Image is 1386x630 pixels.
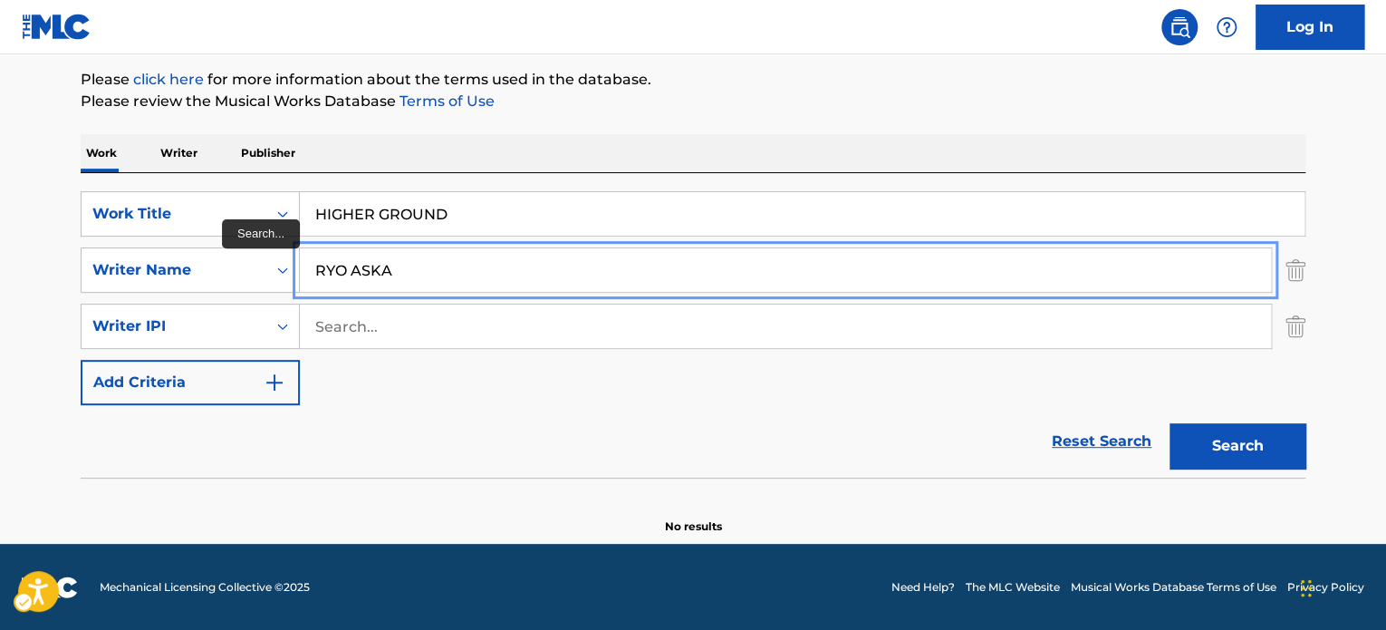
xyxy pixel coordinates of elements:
div: On [266,192,299,236]
a: Need Help? [891,579,955,596]
div: Writer Name [92,259,255,281]
a: The MLC Website [966,579,1060,596]
p: Work [81,134,122,172]
a: Music industry terminology | mechanical licensing collective [133,71,204,88]
div: Writer IPI [92,315,255,337]
img: Delete Criterion [1285,304,1305,349]
a: Privacy Policy [1287,579,1364,596]
p: No results [665,497,722,535]
a: Musical Works Database Terms of Use [1071,579,1276,596]
div: Chat Widget [1295,543,1386,630]
a: Terms of Use [396,92,495,110]
button: Search [1169,423,1305,469]
img: 9d2ae6d4665cec9f34b9.svg [264,372,285,393]
img: MLC Logo [22,14,91,40]
input: Search... [300,305,1271,348]
p: Publisher [236,134,301,172]
img: logo [22,577,78,598]
div: Drag [1301,561,1312,615]
img: help [1216,16,1237,38]
img: search [1169,16,1190,38]
iframe: Hubspot Iframe [1295,543,1386,630]
a: Reset Search [1043,422,1160,461]
input: Search... [300,248,1271,292]
a: Log In [1256,5,1364,50]
p: Writer [155,134,203,172]
div: Work Title [92,203,255,225]
input: Search... [300,192,1304,236]
p: Please review the Musical Works Database [81,91,1305,112]
button: Add Criteria [81,360,300,405]
p: Please for more information about the terms used in the database. [81,69,1305,91]
form: Search Form [81,191,1305,478]
img: Delete Criterion [1285,247,1305,293]
span: Mechanical Licensing Collective © 2025 [100,579,310,596]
